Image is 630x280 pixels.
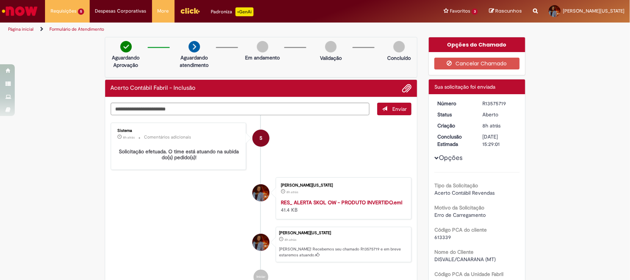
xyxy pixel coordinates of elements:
span: 3 [472,8,478,15]
div: Maria Virginia Goncalves Do Nascimento [252,234,269,251]
span: Sua solicitação foi enviada [434,83,495,90]
div: Aberto [483,111,517,118]
div: Padroniza [211,7,254,16]
h2: Acerto Contábil Fabril - Inclusão Histórico de tíquete [111,85,196,92]
li: Maria Virginia Goncalves Do Nascimento [111,227,412,262]
span: 8h atrás [483,122,501,129]
div: Opções do Chamado [429,37,525,52]
span: 613339 [434,234,451,240]
span: 8h atrás [286,190,298,194]
span: More [158,7,169,15]
img: check-circle-green.png [120,41,132,52]
button: Enviar [377,103,412,115]
a: Formulário de Atendimento [49,26,104,32]
a: Rascunhos [489,8,522,15]
p: +GenAi [235,7,254,16]
b: Tipo da Solicitação [434,182,478,189]
b: Solicitação efetuada. O time está atuando na subida do(s) pedido(s)! [119,148,240,160]
div: 41.4 KB [281,199,404,214]
img: img-circle-grey.png [393,41,405,52]
p: Concluído [387,54,411,62]
span: DISVALE/CANARANA (MT) [434,256,496,263]
span: S [259,129,262,147]
span: Enviar [392,106,407,112]
ul: Trilhas de página [6,23,414,36]
div: 29/09/2025 10:28:56 [483,122,517,129]
div: R13575719 [483,100,517,107]
p: Validação [320,54,342,62]
a: RES_ ALERTA SKOL OW - PRODUTO INVERTIDO.eml [281,199,402,206]
span: Favoritos [450,7,470,15]
div: [DATE] 15:29:01 [483,133,517,148]
textarea: Digite sua mensagem aqui... [111,103,370,116]
dt: Criação [432,122,477,129]
img: arrow-next.png [189,41,200,52]
span: Requisições [51,7,76,15]
img: click_logo_yellow_360x200.png [180,5,200,16]
div: Sistema [118,129,241,133]
span: Acerto Contábil Revendas [434,189,495,196]
span: 5 [78,8,84,15]
div: [PERSON_NAME][US_STATE] [279,231,407,235]
p: Em andamento [245,54,280,61]
span: 8h atrás [285,238,296,242]
p: Aguardando atendimento [176,54,212,69]
dt: Conclusão Estimada [432,133,477,148]
b: Código PCA da Unidade Fabril [434,271,503,277]
time: 29/09/2025 10:28:56 [285,238,296,242]
img: img-circle-grey.png [325,41,337,52]
span: Erro de Carregamento [434,212,486,218]
a: Página inicial [8,26,34,32]
img: img-circle-grey.png [257,41,268,52]
time: 29/09/2025 10:28:56 [483,122,501,129]
span: 8h atrás [123,135,135,140]
b: Nome do Cliente [434,249,474,255]
img: ServiceNow [1,4,39,18]
span: Rascunhos [495,7,522,14]
span: Despesas Corporativas [95,7,147,15]
time: 29/09/2025 10:26:55 [286,190,298,194]
dt: Status [432,111,477,118]
button: Adicionar anexos [402,83,412,93]
span: [PERSON_NAME][US_STATE] [563,8,624,14]
dt: Número [432,100,477,107]
div: [PERSON_NAME][US_STATE] [281,183,404,188]
p: [PERSON_NAME]! Recebemos seu chamado R13575719 e em breve estaremos atuando. [279,246,407,258]
div: Maria Virginia Goncalves Do Nascimento [252,184,269,201]
button: Cancelar Chamado [434,58,520,69]
b: Código PCA do cliente [434,226,487,233]
p: Aguardando Aprovação [108,54,144,69]
b: Motivo da Solicitação [434,204,484,211]
div: System [252,130,269,147]
small: Comentários adicionais [144,134,192,140]
time: 29/09/2025 10:29:03 [123,135,135,140]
